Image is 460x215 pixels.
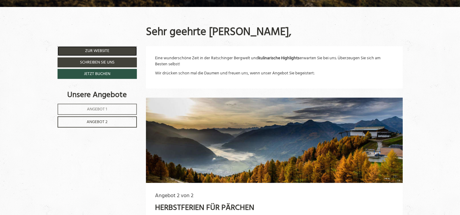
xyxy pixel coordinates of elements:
p: Wir drücken schon mal die Daumen und freuen uns, wenn unser Angebot Sie begeistert: [155,70,394,77]
a: Jetzt buchen [58,69,137,79]
a: Schreiben Sie uns [58,57,137,67]
strong: kulinarische Highlights [258,55,299,62]
span: Angebot 2 [87,119,108,125]
div: Herbstferien für Pärchen [155,202,254,213]
a: Zur Website [58,46,137,56]
span: Angebot 2 von 2 [155,191,194,200]
div: Unsere Angebote [58,90,137,101]
img: herbstferien-fuer-paerchen-De1-cwm-474p.jpg [146,98,403,183]
h1: Sehr geehrte [PERSON_NAME], [146,27,291,39]
p: Eine wunderschöne Zeit in der Ratschinger Bergwelt und erwarten Sie bei uns. Überzeugen Sie sich ... [155,55,394,67]
span: Angebot 1 [87,106,107,113]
